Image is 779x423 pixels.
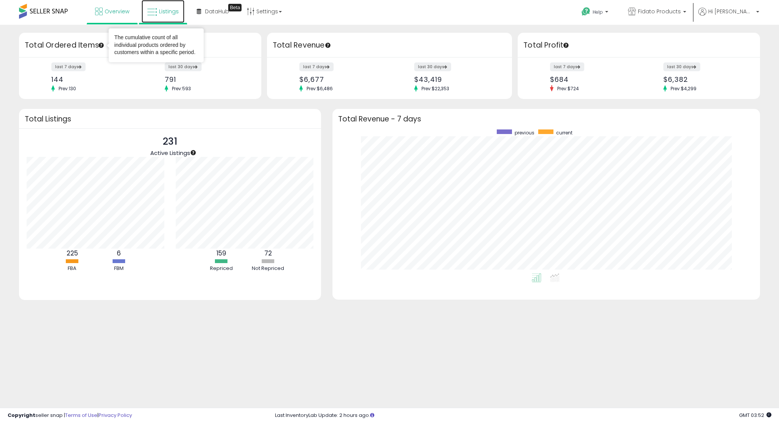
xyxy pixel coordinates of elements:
[553,85,583,92] span: Prev: $724
[117,249,121,258] b: 6
[25,116,315,122] h3: Total Listings
[96,265,142,272] div: FBM
[581,7,591,16] i: Get Help
[49,265,95,272] div: FBA
[338,116,754,122] h3: Total Revenue - 7 days
[708,8,754,15] span: Hi [PERSON_NAME]
[55,85,80,92] span: Prev: 130
[264,249,272,258] b: 72
[698,8,759,25] a: Hi [PERSON_NAME]
[51,75,135,83] div: 144
[273,40,506,51] h3: Total Revenue
[150,134,190,149] p: 231
[228,4,242,11] div: Tooltip anchor
[67,249,78,258] b: 225
[168,85,195,92] span: Prev: 593
[299,75,384,83] div: $6,677
[324,42,331,49] div: Tooltip anchor
[150,149,190,157] span: Active Listings
[51,62,86,71] label: last 7 days
[114,34,198,56] div: The cumulative count of all individual products ordered by customers within a specific period.
[190,149,197,156] div: Tooltip anchor
[515,129,534,136] span: previous
[563,42,569,49] div: Tooltip anchor
[576,1,616,25] a: Help
[414,62,451,71] label: last 30 days
[98,42,105,49] div: Tooltip anchor
[556,129,572,136] span: current
[165,75,248,83] div: 791
[165,62,202,71] label: last 30 days
[663,62,700,71] label: last 30 days
[523,40,754,51] h3: Total Profit
[205,8,229,15] span: DataHub
[638,8,681,15] span: Fidato Products
[414,75,499,83] div: $43,419
[159,8,179,15] span: Listings
[25,40,256,51] h3: Total Ordered Items
[105,8,129,15] span: Overview
[245,265,291,272] div: Not Repriced
[593,9,603,15] span: Help
[667,85,700,92] span: Prev: $4,299
[550,75,633,83] div: $684
[299,62,334,71] label: last 7 days
[303,85,337,92] span: Prev: $6,486
[216,249,226,258] b: 159
[199,265,244,272] div: Repriced
[418,85,453,92] span: Prev: $22,353
[550,62,584,71] label: last 7 days
[663,75,747,83] div: $6,382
